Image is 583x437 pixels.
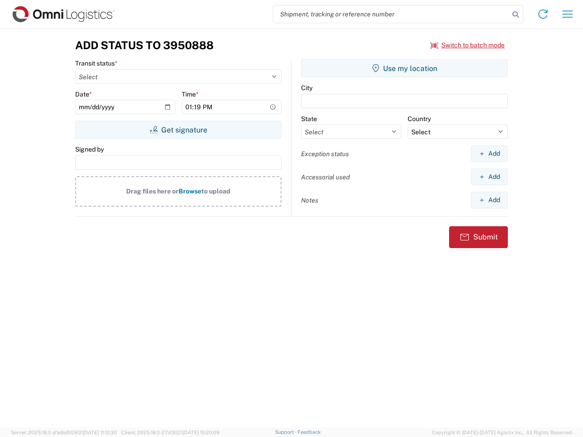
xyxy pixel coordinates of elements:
[182,90,199,98] label: Time
[275,429,298,435] a: Support
[75,145,104,153] label: Signed by
[301,59,508,77] button: Use my location
[75,121,281,139] button: Get signature
[301,173,350,181] label: Accessorial used
[449,226,508,248] button: Submit
[471,168,508,185] button: Add
[471,192,508,208] button: Add
[301,150,349,158] label: Exception status
[75,39,214,52] h3: Add Status to 3950888
[75,90,92,98] label: Date
[301,196,318,204] label: Notes
[179,188,201,195] span: Browse
[432,428,572,437] span: Copyright © [DATE]-[DATE] Agistix Inc., All Rights Reserved
[121,430,220,435] span: Client: 2025.18.0-27d3021
[126,188,179,195] span: Drag files here or
[273,5,509,23] input: Shipment, tracking or reference number
[471,145,508,162] button: Add
[430,38,505,53] button: Switch to batch mode
[297,429,321,435] a: Feedback
[183,430,220,435] span: [DATE] 10:20:09
[301,84,312,92] label: City
[83,430,117,435] span: [DATE] 11:12:30
[11,430,117,435] span: Server: 2025.18.0-d1e9a510831
[408,115,431,123] label: Country
[301,115,317,123] label: State
[75,59,118,67] label: Transit status
[201,188,230,195] span: to upload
